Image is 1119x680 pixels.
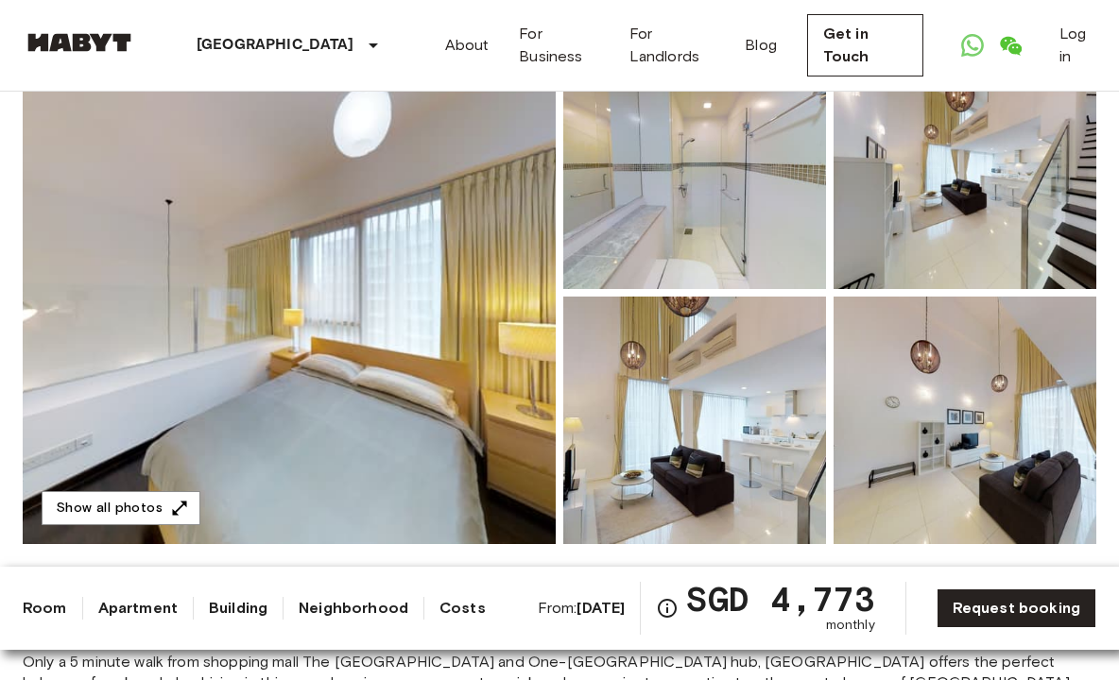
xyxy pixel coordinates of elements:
a: Log in [1059,23,1097,68]
img: Marketing picture of unit SG-01-038-004-01 [23,42,556,544]
span: From: [538,598,626,619]
a: Open WeChat [991,26,1029,64]
a: Get in Touch [807,14,923,76]
a: Building [209,597,267,620]
a: Open WhatsApp [954,26,991,64]
a: For Landlords [629,23,715,68]
a: About [445,34,490,57]
p: [GEOGRAPHIC_DATA] [197,34,354,57]
span: monthly [826,616,875,635]
a: Request booking [937,588,1096,628]
a: Room [23,597,67,620]
img: Picture of unit SG-01-038-004-01 [834,42,1096,289]
a: Neighborhood [299,597,408,620]
b: [DATE] [577,599,625,617]
img: Picture of unit SG-01-038-004-01 [563,297,826,544]
img: Habyt [23,33,136,52]
img: Picture of unit SG-01-038-004-01 [563,42,826,289]
a: For Business [519,23,598,68]
button: Show all photos [42,491,200,526]
a: Apartment [98,597,178,620]
a: Costs [439,597,486,620]
a: Blog [745,34,777,57]
span: SGD 4,773 [686,582,874,616]
svg: Check cost overview for full price breakdown. Please note that discounts apply to new joiners onl... [656,597,679,620]
img: Picture of unit SG-01-038-004-01 [834,297,1096,544]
